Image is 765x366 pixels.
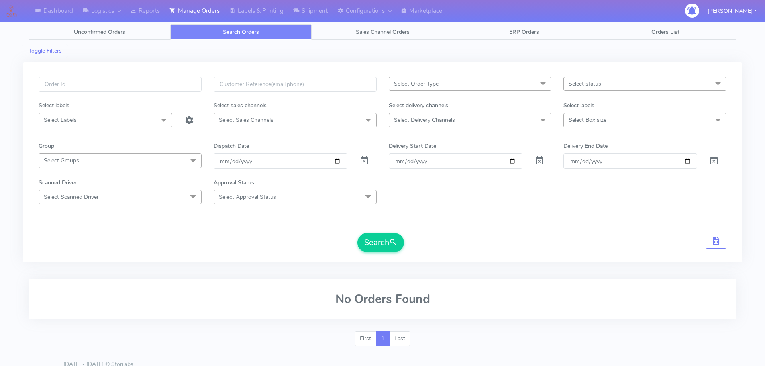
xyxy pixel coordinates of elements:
[702,3,763,19] button: [PERSON_NAME]
[29,24,736,40] ul: Tabs
[214,77,377,92] input: Customer Reference(email,phone)
[389,142,436,150] label: Delivery Start Date
[563,142,608,150] label: Delivery End Date
[219,193,276,201] span: Select Approval Status
[214,101,267,110] label: Select sales channels
[357,233,404,252] button: Search
[39,101,69,110] label: Select labels
[74,28,125,36] span: Unconfirmed Orders
[651,28,679,36] span: Orders List
[44,157,79,164] span: Select Groups
[394,80,439,88] span: Select Order Type
[394,116,455,124] span: Select Delivery Channels
[39,77,202,92] input: Order Id
[223,28,259,36] span: Search Orders
[509,28,539,36] span: ERP Orders
[563,101,594,110] label: Select labels
[39,178,77,187] label: Scanned Driver
[214,142,249,150] label: Dispatch Date
[569,116,606,124] span: Select Box size
[214,178,254,187] label: Approval Status
[44,193,99,201] span: Select Scanned Driver
[44,116,77,124] span: Select Labels
[569,80,601,88] span: Select status
[356,28,410,36] span: Sales Channel Orders
[376,331,390,346] a: 1
[23,45,67,57] button: Toggle Filters
[219,116,273,124] span: Select Sales Channels
[389,101,448,110] label: Select delivery channels
[39,142,54,150] label: Group
[39,292,726,306] h2: No Orders Found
